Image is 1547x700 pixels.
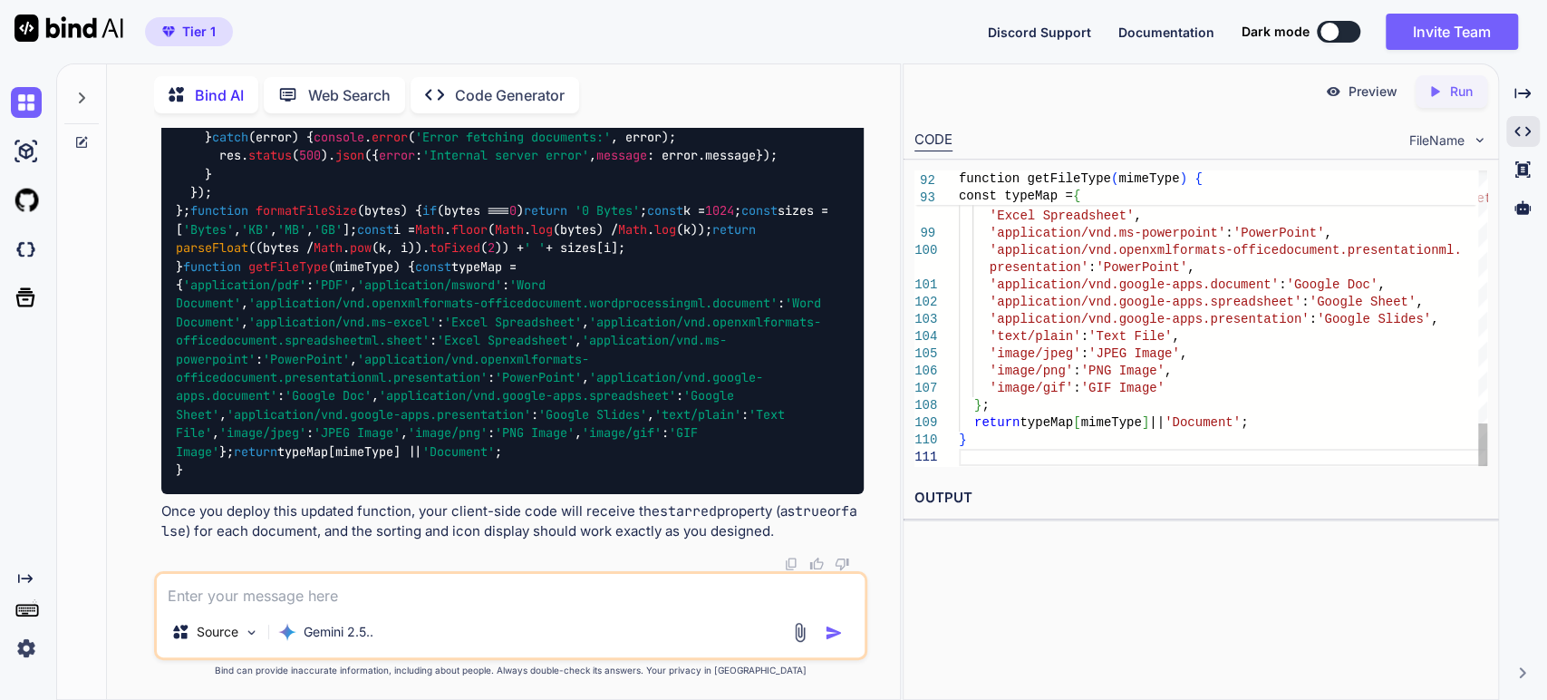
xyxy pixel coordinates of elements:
img: ai-studio [11,136,42,167]
span: const [647,203,683,219]
span: eadsheetml.sheet' [1369,191,1499,206]
span: 'JPEG Image' [314,425,401,442]
span: 'image/png' [408,425,488,442]
span: 'application/vnd.openxmlformats-officedocument.spreadsheetml.sheet' [176,314,821,348]
span: , [1324,226,1331,240]
span: : [1088,260,1096,275]
span: return [524,203,567,219]
span: function getFileType [959,171,1111,186]
span: Math [495,221,524,238]
span: catch [212,129,248,145]
span: 'Google Sheet' [1309,295,1416,309]
span: mimeType [335,258,393,275]
span: 2 [488,240,495,257]
div: 110 [914,432,935,449]
span: 'application/vnd.google-apps.presentation' [227,406,531,423]
p: Source [197,623,238,641]
span: : [1225,226,1233,240]
span: , [1134,209,1141,223]
span: 'PNG Image' [495,425,575,442]
span: error [372,129,408,145]
span: getFileType [248,258,328,275]
span: 'KB' [241,221,270,238]
span: ; [1241,415,1248,430]
span: { [1194,171,1202,186]
span: 'Text File' [1088,329,1172,344]
span: 'text/plain' [654,406,741,423]
span: ] [1141,415,1148,430]
span: 'image/gif' [582,425,662,442]
span: 'application/vnd.openxmlformats-officedocument.spr [989,191,1369,206]
span: 'GIF Image' [1080,381,1164,395]
code: starred [660,502,717,520]
img: like [809,557,824,571]
img: darkCloudIdeIcon [11,234,42,265]
span: Math [415,221,444,238]
span: 'application/vnd.ms-powerpoint' [176,333,727,367]
img: Gemini 2.5 Pro [278,623,296,641]
span: if [422,203,437,219]
img: copy [784,557,798,571]
div: 106 [914,363,935,380]
span: 'image/jpeg' [219,425,306,442]
code: true [795,502,827,520]
span: 'application/vnd.openxmlformats-officedocument.presentationml.presentation' [176,351,589,385]
p: Code Generator [455,84,565,106]
p: Web Search [308,84,391,106]
span: 'Document' [422,443,495,460]
span: log [654,221,676,238]
div: 111 [914,449,935,466]
span: 'Excel Spreadsheet' [989,209,1134,223]
span: const typeMap = [959,189,1073,203]
span: function [190,203,248,219]
span: mimeType [1118,171,1179,186]
span: presentation' [989,260,1088,275]
span: pow [350,240,372,257]
span: ; [981,398,989,413]
span: 'application/vnd.google-apps.document' [989,277,1278,292]
p: Preview [1349,83,1397,101]
span: 'text/plain' [989,329,1080,344]
p: Once you deploy this updated function, your client-side code will receive the property (as or ) f... [161,501,865,542]
span: 'PNG Image' [1080,364,1164,378]
span: 'Excel Spreadsheet' [437,333,575,349]
span: const [357,221,393,238]
span: 0 [509,203,517,219]
span: floor [451,221,488,238]
span: 'GIF Image' [176,425,705,460]
span: 'Internal server error' [422,148,589,164]
span: : [1080,346,1088,361]
span: toFixed [430,240,480,257]
span: 'application/vnd.ms-powerpoint' [989,226,1224,240]
span: parseFloat [176,240,248,257]
div: CODE [914,130,952,151]
img: attachment [789,622,810,643]
span: 'Google Doc' [1286,277,1378,292]
div: 109 [914,414,935,432]
span: 'Error fetching documents:' [415,129,611,145]
span: : [1301,295,1309,309]
span: const [741,203,778,219]
span: 'image/jpeg' [989,346,1080,361]
span: 'Google Slides' [1317,312,1431,326]
img: icon [825,624,843,642]
img: chat [11,87,42,118]
span: 'application/vnd.google-apps.spreadsheet' [989,295,1300,309]
div: 103 [914,311,935,328]
span: 'image/gif' [989,381,1072,395]
span: 'PowerPoint' [1233,226,1324,240]
span: : [1309,312,1316,326]
span: 'PDF' [314,277,350,293]
span: message [596,148,647,164]
span: message [705,148,756,164]
span: sentationml. [1369,243,1461,258]
span: bytes [364,203,401,219]
span: mimeType [1080,415,1141,430]
span: Math [314,240,343,257]
span: 'Bytes' [183,221,234,238]
img: preview [1325,83,1341,100]
span: 'application/vnd.openxmlformats-officedocument.wordprocessingml.document' [248,296,778,312]
span: 1024 [705,203,734,219]
span: error [379,148,415,164]
span: ( [1111,171,1118,186]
